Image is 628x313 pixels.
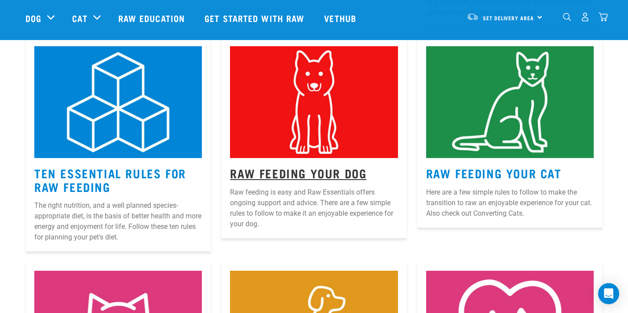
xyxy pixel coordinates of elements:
[72,11,87,25] a: Cat
[196,0,315,36] a: Get started with Raw
[563,13,571,21] img: home-icon-1@2x.png
[426,169,562,176] a: Raw Feeding Your Cat
[34,169,186,190] a: Ten Essential Rules for Raw Feeding
[110,0,196,36] a: Raw Education
[467,13,478,21] img: van-moving.png
[26,11,41,25] a: Dog
[230,169,366,176] a: Raw Feeding Your Dog
[34,46,202,158] img: 1.jpg
[230,46,398,158] img: 2.jpg
[230,187,398,229] p: Raw feeding is easy and Raw Essentials offers ongoing support and advice. There are a few simple ...
[598,283,619,304] div: Open Intercom Messenger
[426,187,594,219] p: Here are a few simple rules to follow to make the transition to raw an enjoyable experience for y...
[34,200,202,243] p: The right nutrition, and a well planned species-appropriate diet, is the basis of better health a...
[483,16,534,19] span: Set Delivery Area
[581,12,590,22] img: user.png
[426,46,594,158] img: 3.jpg
[599,12,608,22] img: home-icon@2x.png
[315,0,367,36] a: Vethub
